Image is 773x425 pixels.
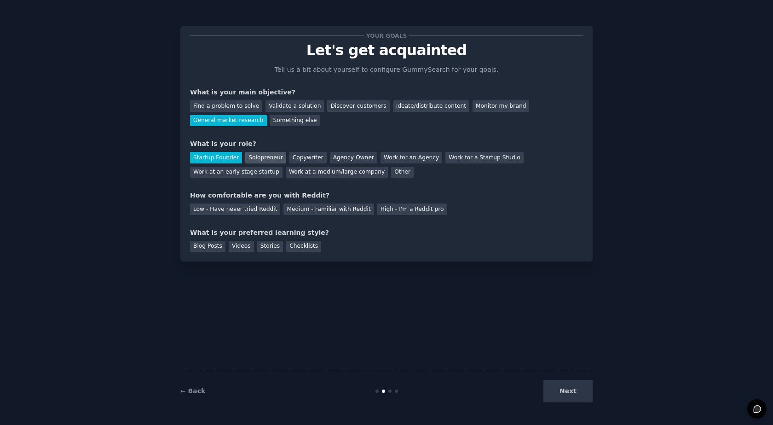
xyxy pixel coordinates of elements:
[190,241,225,252] div: Blog Posts
[391,167,414,178] div: Other
[327,100,389,112] div: Discover customers
[229,241,254,252] div: Videos
[445,152,523,163] div: Work for a Startup Studio
[190,87,583,97] div: What is your main objective?
[190,167,283,178] div: Work at an early stage startup
[286,241,321,252] div: Checklists
[473,100,529,112] div: Monitor my brand
[190,152,242,163] div: Startup Founder
[330,152,377,163] div: Agency Owner
[190,191,583,200] div: How comfortable are you with Reddit?
[393,100,469,112] div: Ideate/distribute content
[265,100,324,112] div: Validate a solution
[190,100,262,112] div: Find a problem to solve
[245,152,286,163] div: Solopreneur
[257,241,283,252] div: Stories
[381,152,442,163] div: Work for an Agency
[190,228,583,238] div: What is your preferred learning style?
[190,139,583,149] div: What is your role?
[377,204,447,215] div: High - I'm a Reddit pro
[270,115,320,127] div: Something else
[283,204,374,215] div: Medium - Familiar with Reddit
[364,31,409,41] span: Your goals
[190,204,280,215] div: Low - Have never tried Reddit
[190,115,267,127] div: General market research
[289,152,327,163] div: Copywriter
[286,167,388,178] div: Work at a medium/large company
[190,42,583,58] p: Let's get acquainted
[271,65,502,75] p: Tell us a bit about yourself to configure GummySearch for your goals.
[180,387,205,395] a: ← Back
